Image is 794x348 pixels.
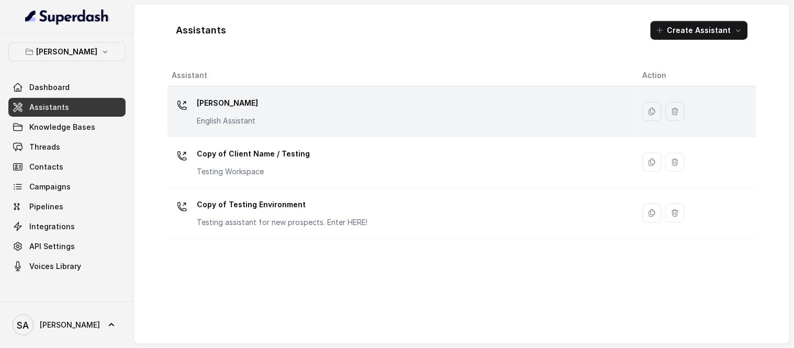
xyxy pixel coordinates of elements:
span: Pipelines [29,201,63,212]
span: Threads [29,142,60,152]
th: Action [634,65,756,86]
span: [PERSON_NAME] [40,320,100,330]
p: [PERSON_NAME] [197,95,258,111]
a: Assistants [8,98,126,117]
span: Voices Library [29,261,81,272]
a: Integrations [8,217,126,236]
span: Knowledge Bases [29,122,95,132]
span: Dashboard [29,82,70,93]
span: Integrations [29,221,75,232]
button: [PERSON_NAME] [8,42,126,61]
a: API Settings [8,237,126,256]
a: Knowledge Bases [8,118,126,137]
button: Create Assistant [651,21,748,40]
a: Threads [8,138,126,156]
img: light.svg [25,8,109,25]
a: Voices Library [8,257,126,276]
span: API Settings [29,241,75,252]
p: Testing assistant for new prospects. Enter HERE! [197,217,367,228]
a: Campaigns [8,177,126,196]
p: English Assistant [197,116,258,126]
p: Copy of Testing Environment [197,196,367,213]
p: [PERSON_NAME] [37,46,98,58]
span: Contacts [29,162,63,172]
a: Pipelines [8,197,126,216]
th: Assistant [167,65,634,86]
h1: Assistants [176,22,226,39]
a: Contacts [8,158,126,176]
p: Copy of Client Name / Testing [197,145,310,162]
span: Campaigns [29,182,71,192]
a: [PERSON_NAME] [8,310,126,340]
span: Assistants [29,102,69,113]
p: Testing Workspace [197,166,310,177]
text: SA [17,320,29,331]
a: Dashboard [8,78,126,97]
